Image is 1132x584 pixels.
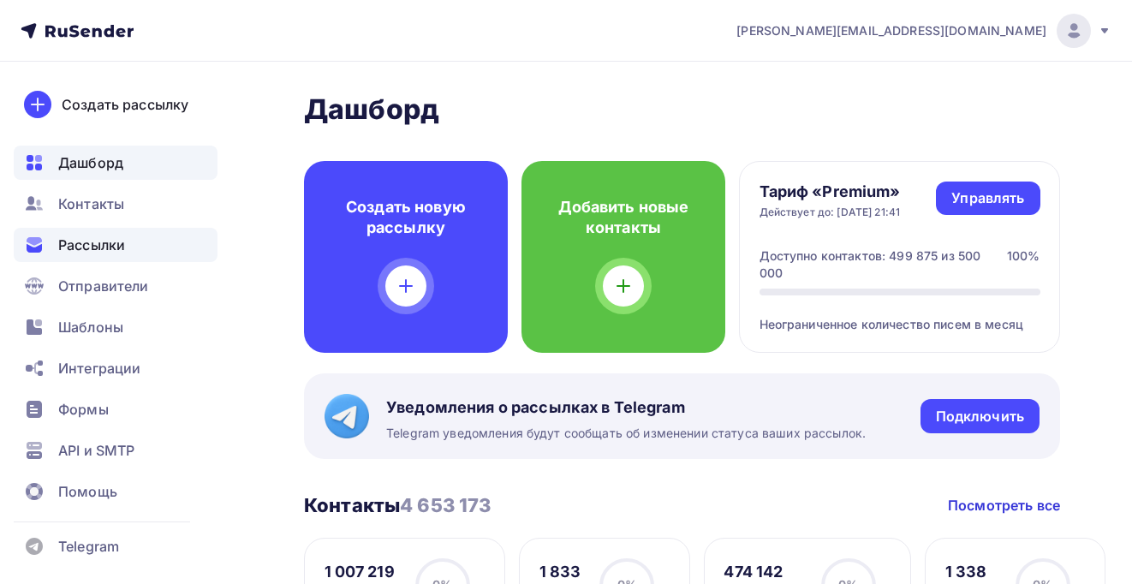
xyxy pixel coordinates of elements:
span: Дашборд [58,152,123,173]
a: Контакты [14,187,217,221]
div: Подключить [936,407,1024,426]
h4: Добавить новые контакты [549,197,698,238]
a: Рассылки [14,228,217,262]
a: Посмотреть все [948,495,1060,515]
span: Отправители [58,276,149,296]
span: Telegram [58,536,119,557]
div: Действует до: [DATE] 21:41 [760,206,901,219]
span: Уведомления о рассылках в Telegram [386,397,866,418]
h2: Дашборд [304,92,1060,127]
span: Контакты [58,194,124,214]
div: 100% [1007,247,1040,282]
span: Шаблоны [58,317,123,337]
span: Рассылки [58,235,125,255]
a: Отправители [14,269,217,303]
a: Формы [14,392,217,426]
span: Помощь [58,481,117,502]
div: Создать рассылку [62,94,188,115]
span: API и SMTP [58,440,134,461]
div: Управлять [951,188,1024,208]
span: Формы [58,399,109,420]
span: 4 653 173 [400,494,491,516]
div: 474 142 [724,562,805,582]
h3: Контакты [304,493,491,517]
div: Неограниченное количество писем в месяц [760,295,1040,333]
span: Telegram уведомления будут сообщать об изменении статуса ваших рассылок. [386,425,866,442]
h4: Тариф «Premium» [760,182,901,202]
a: Шаблоны [14,310,217,344]
div: 1 007 219 [325,562,400,582]
span: Интеграции [58,358,140,378]
div: Доступно контактов: 499 875 из 500 000 [760,247,1007,282]
a: Дашборд [14,146,217,180]
a: [PERSON_NAME][EMAIL_ADDRESS][DOMAIN_NAME] [736,14,1111,48]
h4: Создать новую рассылку [331,197,480,238]
span: [PERSON_NAME][EMAIL_ADDRESS][DOMAIN_NAME] [736,22,1046,39]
